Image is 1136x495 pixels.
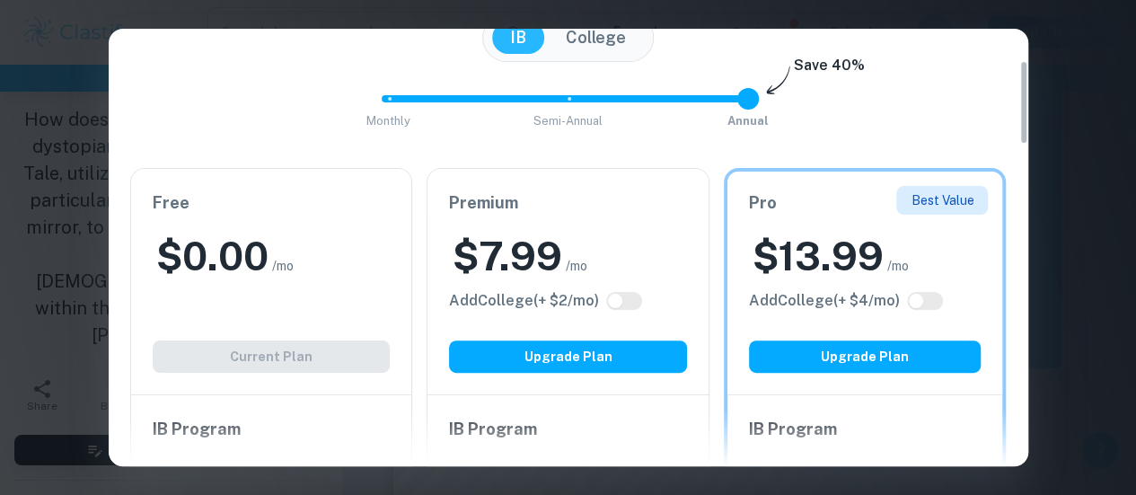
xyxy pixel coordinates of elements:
[533,114,603,128] span: Semi-Annual
[366,114,410,128] span: Monthly
[749,290,900,312] h6: Click to see all the additional College features.
[449,290,599,312] h6: Click to see all the additional College features.
[727,114,769,128] span: Annual
[156,230,269,283] h2: $ 0.00
[449,340,687,373] button: Upgrade Plan
[449,190,687,216] h6: Premium
[749,190,982,216] h6: Pro
[566,256,587,276] span: /mo
[887,256,909,276] span: /mo
[272,256,294,276] span: /mo
[749,340,982,373] button: Upgrade Plan
[153,190,391,216] h6: Free
[453,230,562,283] h2: $ 7.99
[911,190,973,210] p: Best Value
[766,66,790,96] img: subscription-arrow.svg
[548,22,644,54] button: College
[794,55,865,85] h6: Save 40%
[492,22,544,54] button: IB
[753,230,884,283] h2: $ 13.99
